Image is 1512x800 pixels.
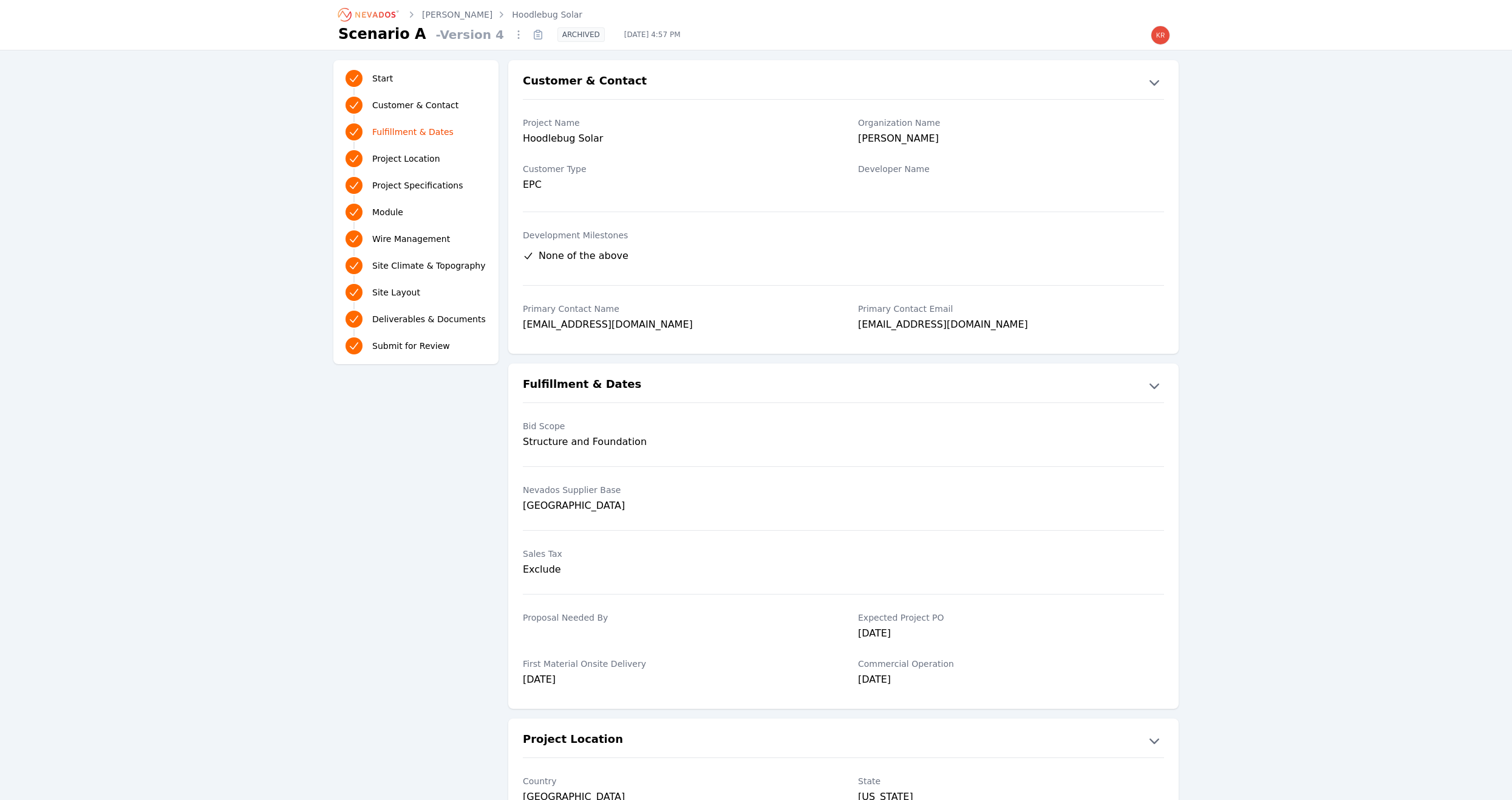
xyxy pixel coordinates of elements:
[372,72,393,84] span: Start
[858,317,1164,334] div: [EMAIL_ADDRESS][DOMAIN_NAME]
[615,30,690,40] span: [DATE] 4:57 PM
[858,612,1164,624] label: Expected Project PO
[523,672,829,689] div: [DATE]
[512,9,582,21] a: Hoodlebug Solar
[858,303,1164,315] label: Primary Contact Email
[338,24,426,44] h1: Scenario A
[523,72,647,92] h2: Customer & Contact
[508,376,1179,395] button: Fulfillment & Dates
[338,5,582,24] nav: Breadcrumb
[523,420,829,432] label: Bid Scope
[523,131,829,148] div: Hoodlebug Solar
[523,484,829,496] label: Nevados Supplier Base
[858,163,1164,175] label: Developer Name
[372,126,454,138] span: Fulfillment & Dates
[508,731,1179,750] button: Project Location
[523,612,829,624] label: Proposal Needed By
[523,303,829,315] label: Primary Contact Name
[523,731,623,750] h2: Project Location
[858,626,1164,643] div: [DATE]
[372,153,440,165] span: Project Location
[858,775,1164,787] label: State
[523,376,641,395] h2: Fulfillment & Dates
[523,658,829,670] label: First Material Onsite Delivery
[539,249,628,263] span: None of the above
[523,435,829,449] div: Structure and Foundation
[372,179,463,191] span: Project Specifications
[508,72,1179,92] button: Customer & Contact
[523,548,829,560] label: Sales Tax
[858,117,1164,129] label: Organization Name
[422,9,492,21] a: [PERSON_NAME]
[858,658,1164,670] label: Commercial Operation
[557,27,605,42] div: ARCHIVED
[523,317,829,334] div: [EMAIL_ADDRESS][DOMAIN_NAME]
[431,26,509,43] span: - Version 4
[372,99,458,111] span: Customer & Contact
[523,117,829,129] label: Project Name
[372,313,486,325] span: Deliverables & Documents
[858,131,1164,148] div: [PERSON_NAME]
[523,163,829,175] label: Customer Type
[372,206,403,218] span: Module
[372,340,450,352] span: Submit for Review
[523,775,829,787] label: Country
[346,67,486,357] nav: Progress
[1151,26,1170,45] img: krunyan@boydjones.biz
[372,286,420,298] span: Site Layout
[523,562,829,577] div: Exclude
[372,260,485,272] span: Site Climate & Topography
[523,178,829,192] div: EPC
[523,229,1164,241] label: Development Milestones
[858,672,1164,689] div: [DATE]
[523,498,829,513] div: [GEOGRAPHIC_DATA]
[372,233,450,245] span: Wire Management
